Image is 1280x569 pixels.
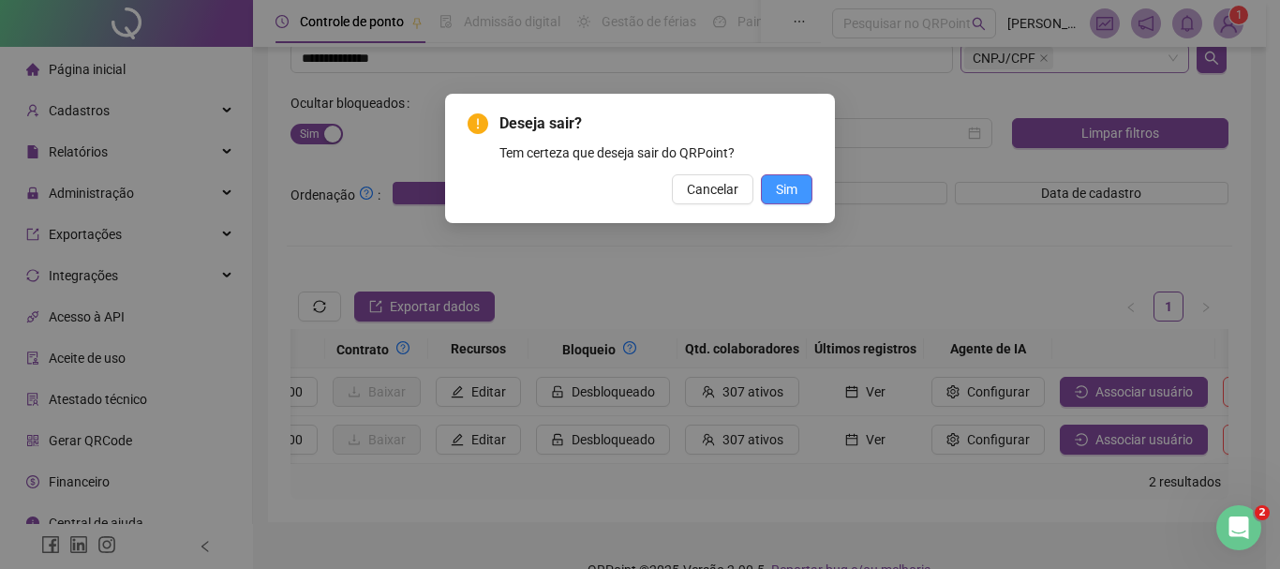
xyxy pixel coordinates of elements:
[468,113,488,134] span: exclamation-circle
[776,179,797,200] span: Sim
[761,174,812,204] button: Sim
[499,112,812,135] span: Deseja sair?
[499,142,812,163] div: Tem certeza que deseja sair do QRPoint?
[1255,505,1270,520] span: 2
[687,179,738,200] span: Cancelar
[1216,505,1261,550] iframe: Intercom live chat
[672,174,753,204] button: Cancelar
